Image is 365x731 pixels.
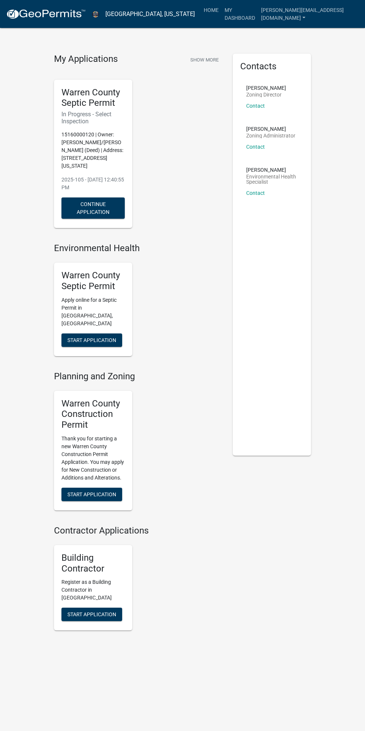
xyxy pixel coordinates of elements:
[246,167,298,173] p: [PERSON_NAME]
[246,126,295,132] p: [PERSON_NAME]
[61,197,125,219] button: Continue Application
[246,190,265,196] a: Contact
[54,525,222,536] h4: Contractor Applications
[105,8,195,20] a: [GEOGRAPHIC_DATA], [US_STATE]
[61,553,125,574] h5: Building Contractor
[61,435,125,482] p: Thank you for starting a new Warren County Construction Permit Application. You may apply for New...
[61,608,122,621] button: Start Application
[61,488,122,501] button: Start Application
[61,87,125,109] h5: Warren County Septic Permit
[246,85,286,91] p: [PERSON_NAME]
[92,10,99,18] img: Warren County, Iowa
[61,270,125,292] h5: Warren County Septic Permit
[67,491,116,497] span: Start Application
[258,3,359,25] a: [PERSON_NAME][EMAIL_ADDRESS][DOMAIN_NAME]
[67,337,116,343] span: Start Application
[61,111,125,125] h6: In Progress - Select Inspection
[201,3,222,17] a: Home
[246,92,286,97] p: Zoning Director
[246,174,298,184] p: Environmental Health Specialist
[222,3,258,25] a: My Dashboard
[61,176,125,192] p: 2025-105 - [DATE] 12:40:55 PM
[246,103,265,109] a: Contact
[61,578,125,602] p: Register as a Building Contractor in [GEOGRAPHIC_DATA]
[54,243,222,254] h4: Environmental Health
[240,61,304,72] h5: Contacts
[54,525,222,636] wm-workflow-list-section: Contractor Applications
[61,333,122,347] button: Start Application
[54,54,118,65] h4: My Applications
[61,131,125,170] p: 15160000120 | Owner: [PERSON_NAME]/[PERSON_NAME] (Deed) | Address: [STREET_ADDRESS][US_STATE]
[61,398,125,430] h5: Warren County Construction Permit
[187,54,222,66] button: Show More
[246,144,265,150] a: Contact
[54,371,222,382] h4: Planning and Zoning
[67,611,116,617] span: Start Application
[61,296,125,327] p: Apply online for a Septic Permit in [GEOGRAPHIC_DATA], [GEOGRAPHIC_DATA]
[246,133,295,138] p: Zoning Administrator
